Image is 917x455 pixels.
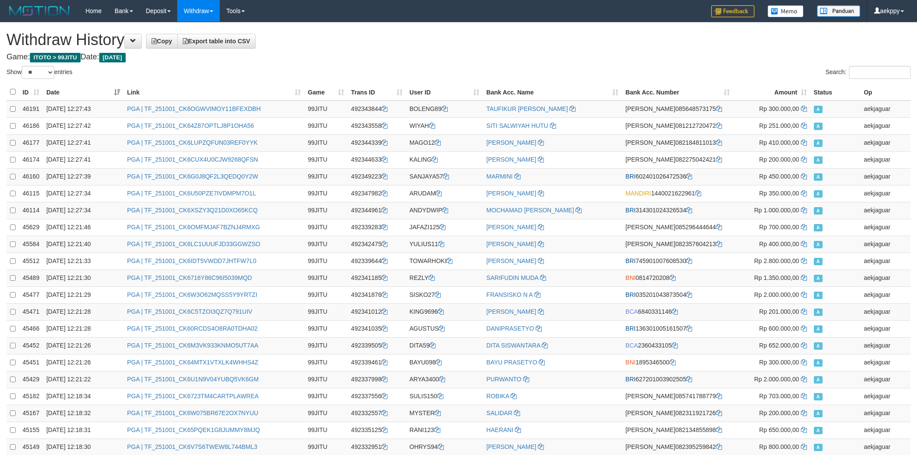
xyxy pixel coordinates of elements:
td: [DATE] 12:27:34 [43,185,124,202]
td: 492332557 [348,405,406,422]
td: [DATE] 12:27:41 [43,134,124,151]
span: BRI [625,173,635,180]
td: 99JITU [304,117,348,134]
a: [PERSON_NAME] [486,443,536,450]
td: 492347982 [348,185,406,202]
th: Amount: activate to sort column ascending [733,84,810,101]
span: Rp 450.000,00 [759,173,799,180]
td: 314301024326534 [622,202,733,219]
span: Rp 2.000.000,00 [754,376,799,383]
a: SALIDAR [486,409,512,416]
a: PGA | TF_251001_CK6W3O62MQSS5Y9YRTZI [127,291,257,298]
td: 082275042421 [622,151,733,168]
td: YULIUS11 [406,236,483,253]
a: PGA | TF_251001_CK6OMFMJAF7BZNJ4RMXG [127,224,260,231]
td: aekjaguar [860,101,910,118]
span: Approved - Marked by aekjaguar [814,393,823,400]
td: aekjaguar [860,422,910,439]
td: 99JITU [304,270,348,286]
span: Approved - Marked by aekjaguar [814,241,823,248]
a: PGA | TF_251001_CK6OGWVIMOY11BFEXDBH [127,105,260,112]
td: 6840331146 [622,303,733,320]
td: 45629 [19,219,43,236]
td: 99JITU [304,253,348,270]
a: Copy [146,34,178,49]
td: aekjaguar [860,117,910,134]
a: MOCHAMAD [PERSON_NAME] [486,207,574,214]
span: Approved - Marked by aekjaguar [814,292,823,299]
span: Approved - Marked by aekjaguar [814,224,823,231]
a: Export table into CSV [177,34,256,49]
td: 035201043873504 [622,286,733,303]
td: 99JITU [304,134,348,151]
td: MAGO12 [406,134,483,151]
a: [PERSON_NAME] [486,224,536,231]
a: PGA | TF_251001_CK64MTX1VTXLK4WHHS4Z [127,359,258,366]
td: 1895346500 [622,354,733,371]
td: AGUSTUS [406,320,483,337]
td: SULIS150 [406,388,483,405]
span: [PERSON_NAME] [625,443,675,450]
span: Rp 650.000,00 [759,426,799,433]
td: 492344339 [348,134,406,151]
span: Rp 410.000,00 [759,139,799,146]
select: Showentries [22,66,54,79]
input: Search: [849,66,910,79]
span: Approved - Marked by aekjaguar [814,173,823,181]
td: 99JITU [304,202,348,219]
a: PGA | TF_251001_CK6CUX4U0CJW9268QFSN [127,156,258,163]
td: 627201003902505 [622,371,733,388]
span: [DATE] [99,53,126,62]
td: 45167 [19,405,43,422]
label: Search: [826,66,910,79]
td: 99JITU [304,371,348,388]
td: aekjaguar [860,202,910,219]
span: Approved - Marked by aekjaguar [814,376,823,383]
td: [DATE] 12:18:32 [43,405,124,422]
td: 085741788779 [622,388,733,405]
span: [PERSON_NAME] [625,139,675,146]
span: Rp 700.000,00 [759,224,799,231]
th: Link: activate to sort column ascending [124,84,304,101]
td: 99JITU [304,101,348,118]
a: PGA | TF_251001_CK60RCDS4O8RA0TDHA02 [127,325,257,332]
span: Approved - Marked by aekjaguar [814,342,823,350]
td: aekjaguar [860,371,910,388]
td: 99JITU [304,219,348,236]
td: [DATE] 12:21:26 [43,337,124,354]
img: panduan.png [817,5,860,17]
td: 492339505 [348,337,406,354]
span: Rp 703.000,00 [759,393,799,400]
td: 492343844 [348,101,406,118]
span: Approved - Marked by aekjaguar [814,444,823,451]
span: Approved - Marked by aekjaguar [814,410,823,417]
span: BNI [625,274,635,281]
a: PGA | TF_251001_CK65PQEK1G8JUMMY8MJQ [127,426,260,433]
span: Approved - Marked by aekjaguar [814,123,823,130]
td: 99JITU [304,337,348,354]
td: 99JITU [304,303,348,320]
a: HAERANI [486,426,513,433]
a: PGA | TF_251001_CK6V7S6TWEW8L744BML3 [127,443,257,450]
td: 45584 [19,236,43,253]
td: aekjaguar [860,320,910,337]
td: 085648573175 [622,101,733,118]
span: Rp 800.000,00 [759,443,799,450]
span: Approved - Marked by aekjaguar [814,258,823,265]
td: 085296444644 [622,219,733,236]
a: PGA | TF_251001_CK64Z87OPTLJ8P1OHA56 [127,122,254,129]
th: Op [860,84,910,101]
h4: Game: Date: [7,53,910,62]
a: PGA | TF_251001_CK6U1N9V04YUBQ5VK6GM [127,376,259,383]
td: [DATE] 12:21:28 [43,320,124,337]
td: 45477 [19,286,43,303]
span: Rp 652.000,00 [759,342,799,349]
td: [DATE] 12:27:42 [43,117,124,134]
span: [PERSON_NAME] [625,156,675,163]
a: SARIFUDIN MUDA [486,274,538,281]
td: DITA59 [406,337,483,354]
a: BAYU PRASETYO [486,359,537,366]
span: Approved - Marked by aekjaguar [814,190,823,198]
span: Approved - Marked by aekjaguar [814,427,823,434]
td: aekjaguar [860,134,910,151]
